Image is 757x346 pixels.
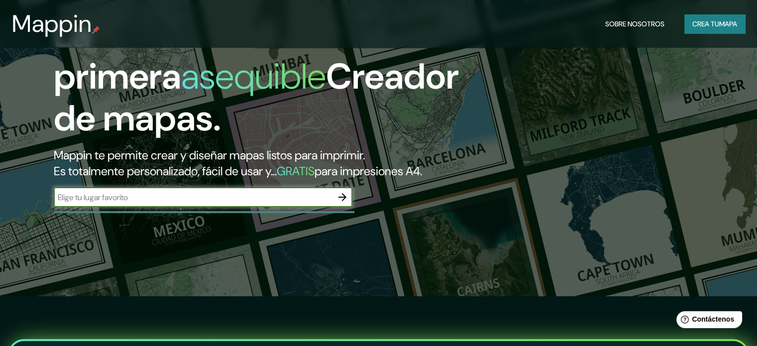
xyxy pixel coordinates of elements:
font: Crea tu [692,19,719,28]
font: Mappin te permite crear y diseñar mapas listos para imprimir. [54,147,365,163]
img: pin de mapeo [92,26,100,34]
font: asequible [181,53,326,100]
font: Es totalmente personalizado, fácil de usar y... [54,163,277,179]
font: para impresiones A4. [315,163,422,179]
font: La primera [54,11,181,100]
font: Mappin [12,8,92,39]
button: Crea tumapa [684,14,745,33]
font: mapa [719,19,737,28]
font: Sobre nosotros [605,19,664,28]
input: Elige tu lugar favorito [54,192,332,203]
iframe: Lanzador de widgets de ayuda [668,307,746,335]
font: Creador de mapas. [54,53,459,141]
button: Sobre nosotros [601,14,668,33]
font: GRATIS [277,163,315,179]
